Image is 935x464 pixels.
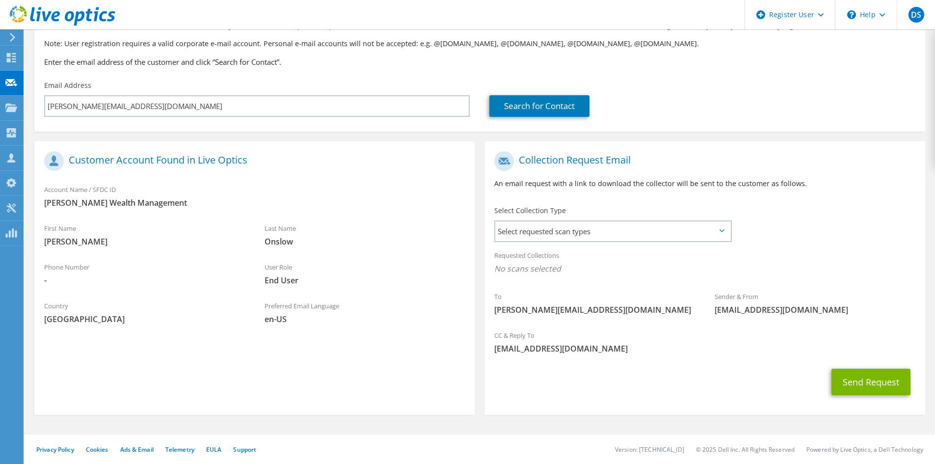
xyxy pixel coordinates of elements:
div: Account Name / SFDC ID [34,179,475,213]
a: Support [233,445,256,454]
div: Phone Number [34,257,255,291]
div: First Name [34,218,255,252]
span: End User [265,275,465,286]
span: [EMAIL_ADDRESS][DOMAIN_NAME] [715,304,915,315]
h1: Customer Account Found in Live Optics [44,151,460,171]
a: Cookies [86,445,108,454]
span: en-US [265,314,465,325]
div: Preferred Email Language [255,296,475,329]
span: Select requested scan types [495,221,730,241]
span: [GEOGRAPHIC_DATA] [44,314,245,325]
div: Sender & From [705,286,925,320]
a: Telemetry [165,445,194,454]
div: Country [34,296,255,329]
div: User Role [255,257,475,291]
a: Privacy Policy [36,445,74,454]
span: [EMAIL_ADDRESS][DOMAIN_NAME] [494,343,915,354]
span: [PERSON_NAME][EMAIL_ADDRESS][DOMAIN_NAME] [494,304,695,315]
div: Requested Collections [484,245,925,281]
div: Last Name [255,218,475,252]
span: - [44,275,245,286]
span: No scans selected [494,263,915,274]
span: [PERSON_NAME] [44,236,245,247]
li: Version: [TECHNICAL_ID] [615,445,684,454]
span: [PERSON_NAME] Wealth Management [44,197,465,208]
li: Powered by Live Optics, a Dell Technology [806,445,923,454]
div: CC & Reply To [484,325,925,359]
p: An email request with a link to download the collector will be sent to the customer as follows. [494,178,915,189]
p: Note: User registration requires a valid corporate e-mail account. Personal e-mail accounts will ... [44,38,915,49]
a: Ads & Email [120,445,154,454]
svg: \n [847,10,856,19]
label: Email Address [44,81,91,90]
li: © 2025 Dell Inc. All Rights Reserved [696,445,795,454]
div: To [484,286,705,320]
h3: Enter the email address of the customer and click “Search for Contact”. [44,56,915,67]
button: Send Request [831,369,910,395]
a: Search for Contact [489,95,589,117]
span: Onslow [265,236,465,247]
label: Select Collection Type [494,206,566,216]
span: DS [908,7,924,23]
h1: Collection Request Email [494,151,910,171]
a: EULA [206,445,221,454]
